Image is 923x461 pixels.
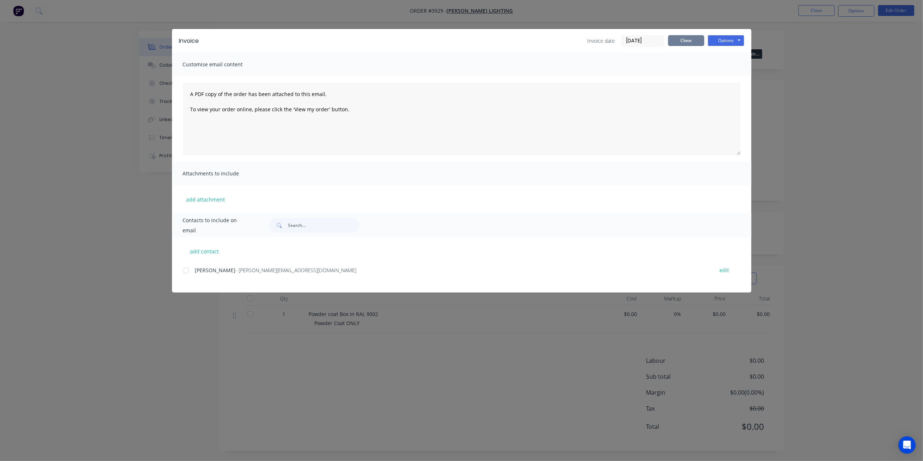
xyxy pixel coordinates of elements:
[236,267,357,274] span: - [PERSON_NAME][EMAIL_ADDRESS][DOMAIN_NAME]
[183,169,263,179] span: Attachments to include
[588,37,615,45] span: Invoice date
[183,194,229,205] button: add attachment
[183,215,251,236] span: Contacts to include on email
[179,37,199,45] div: Invoice
[288,218,360,233] input: Search...
[183,246,226,257] button: add contact
[183,59,263,70] span: Customise email content
[668,35,704,46] button: Close
[195,267,236,274] span: [PERSON_NAME]
[898,436,916,454] div: Open Intercom Messenger
[716,265,734,275] button: edit
[708,35,744,46] button: Options
[183,83,741,155] textarea: A PDF copy of the order has been attached to this email. To view your order online, please click ...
